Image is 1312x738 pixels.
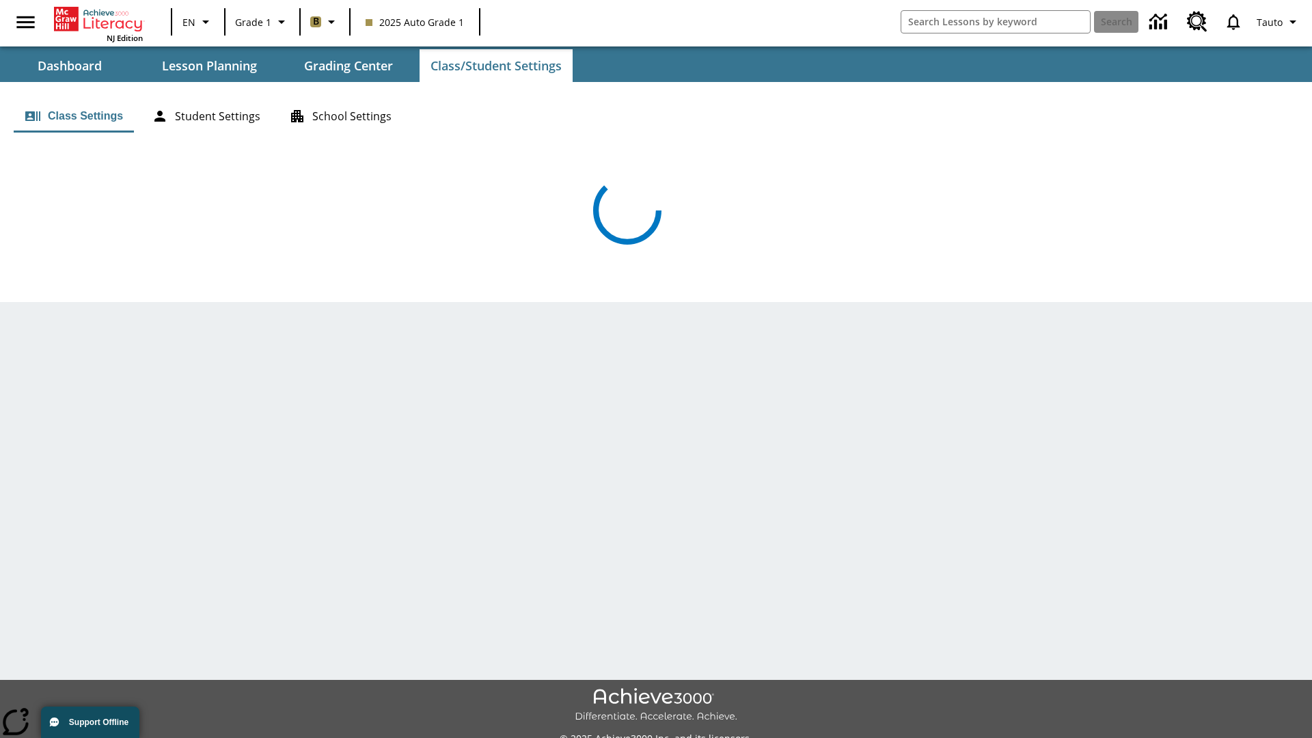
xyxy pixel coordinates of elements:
a: Data Center [1141,3,1179,41]
button: Class/Student Settings [420,49,573,82]
div: Class/Student Settings [14,100,1298,133]
span: EN [182,15,195,29]
button: Lesson Planning [141,49,277,82]
button: Open side menu [5,2,46,42]
button: Support Offline [41,707,139,738]
a: Notifications [1216,4,1251,40]
span: B [313,13,319,30]
div: Home [54,4,143,43]
button: Profile/Settings [1251,10,1307,34]
span: Tauto [1257,15,1283,29]
span: Support Offline [69,717,128,727]
button: School Settings [278,100,402,133]
button: Grading Center [280,49,417,82]
a: Resource Center, Will open in new tab [1179,3,1216,40]
button: Class Settings [14,100,134,133]
button: Language: EN, Select a language [176,10,220,34]
img: Achieve3000 Differentiate Accelerate Achieve [575,688,737,723]
span: 2025 Auto Grade 1 [366,15,464,29]
input: search field [901,11,1090,33]
button: Dashboard [1,49,138,82]
button: Student Settings [141,100,271,133]
span: Grade 1 [235,15,271,29]
span: NJ Edition [107,33,143,43]
a: Home [54,5,143,33]
button: Boost Class color is light brown. Change class color [305,10,345,34]
button: Grade: Grade 1, Select a grade [230,10,295,34]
